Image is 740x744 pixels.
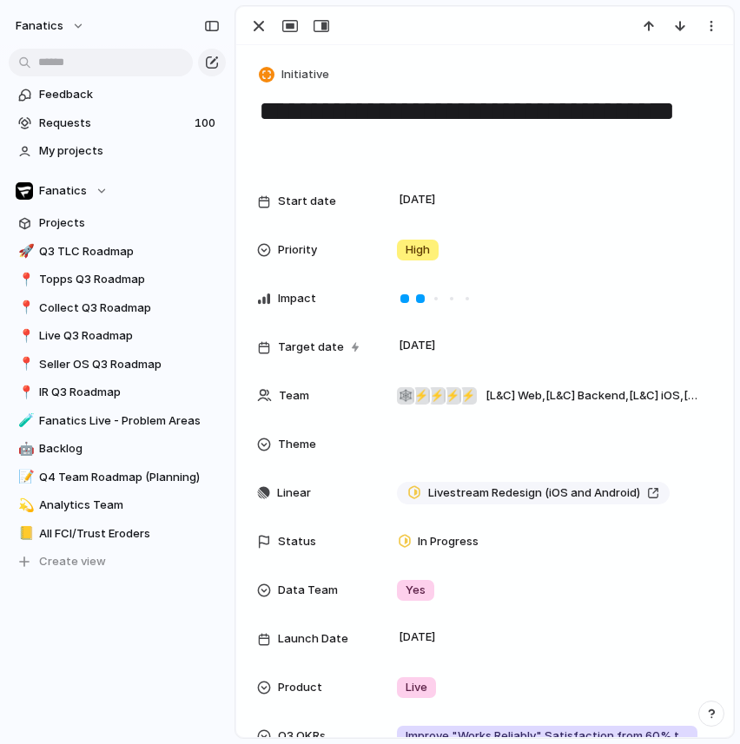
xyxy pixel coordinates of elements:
div: ⚡ [428,387,446,405]
span: 100 [195,115,219,132]
span: My projects [39,142,220,160]
div: 📝 [18,467,30,487]
span: Feedback [39,86,220,103]
div: 📍 [18,298,30,318]
span: Seller OS Q3 Roadmap [39,356,220,373]
button: 📒 [16,525,33,543]
button: 🧪 [16,412,33,430]
div: 🚀 [18,241,30,261]
div: 🕸 [397,387,414,405]
span: Product [278,679,322,696]
span: Q3 TLC Roadmap [39,243,220,260]
button: 📍 [16,384,33,401]
a: 📍IR Q3 Roadmap [9,379,226,405]
span: Collect Q3 Roadmap [39,300,220,317]
button: 🚀 [16,243,33,260]
div: ⚡ [459,387,477,405]
a: My projects [9,138,226,164]
span: Data Team [278,582,338,599]
button: 📍 [16,356,33,373]
span: fanatics [16,17,63,35]
a: 📍Topps Q3 Roadmap [9,267,226,293]
button: Fanatics [9,178,226,204]
span: IR Q3 Roadmap [39,384,220,401]
button: 💫 [16,497,33,514]
div: ⚡ [413,387,430,405]
a: Projects [9,210,226,236]
button: 🤖 [16,440,33,458]
span: All FCI/Trust Eroders [39,525,220,543]
span: Live Q3 Roadmap [39,327,220,345]
button: 📝 [16,469,33,486]
span: Yes [406,582,426,599]
button: fanatics [8,12,94,40]
div: 📍 [18,270,30,290]
span: Status [278,533,316,550]
span: [DATE] [394,335,440,356]
button: 📍 [16,327,33,345]
div: 📒 [18,523,30,543]
span: Start date [278,193,336,210]
span: Target date [278,339,344,356]
button: Create view [9,549,226,575]
span: Backlog [39,440,220,458]
span: Theme [278,436,316,453]
a: Livestream Redesign (iOS and Android) [397,482,670,504]
span: Launch Date [278,630,348,648]
a: Requests100 [9,110,226,136]
button: 📍 [16,271,33,288]
span: Create view [39,553,106,570]
a: 📍Collect Q3 Roadmap [9,295,226,321]
div: 📍 [18,326,30,346]
span: High [406,241,430,259]
span: Fanatics Live - Problem Areas [39,412,220,430]
a: 💫Analytics Team [9,492,226,518]
span: Analytics Team [39,497,220,514]
button: Initiative [255,63,334,88]
a: 📍Seller OS Q3 Roadmap [9,352,226,378]
span: Initiative [281,66,329,83]
span: Requests [39,115,189,132]
a: 🧪Fanatics Live - Problem Areas [9,408,226,434]
button: 📍 [16,300,33,317]
span: Projects [39,214,220,232]
a: 📝Q4 Team Roadmap (Planning) [9,464,226,491]
a: 🤖Backlog [9,436,226,462]
span: Team [279,387,309,405]
span: Q4 Team Roadmap (Planning) [39,469,220,486]
div: 🤖 [18,439,30,459]
span: [DATE] [394,627,440,648]
a: 📍Live Q3 Roadmap [9,323,226,349]
span: Live [406,679,427,696]
span: Topps Q3 Roadmap [39,271,220,288]
a: 📒All FCI/Trust Eroders [9,521,226,547]
span: Impact [278,290,316,307]
span: Linear [277,484,311,502]
span: Fanatics [39,182,87,200]
a: 🚀Q3 TLC Roadmap [9,239,226,265]
div: 💫 [18,496,30,516]
span: [DATE] [394,189,440,210]
span: Priority [278,241,317,259]
div: ⚡ [444,387,461,405]
a: Feedback [9,82,226,108]
span: Livestream Redesign (iOS and Android) [428,484,640,502]
span: [L&C] Web , [L&C] Backend , [L&C] iOS , [L&C] Android , Design Team [486,387,697,405]
div: 🧪 [18,411,30,431]
div: 📍 [18,383,30,403]
span: In Progress [418,533,479,550]
div: 📍 [18,354,30,374]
